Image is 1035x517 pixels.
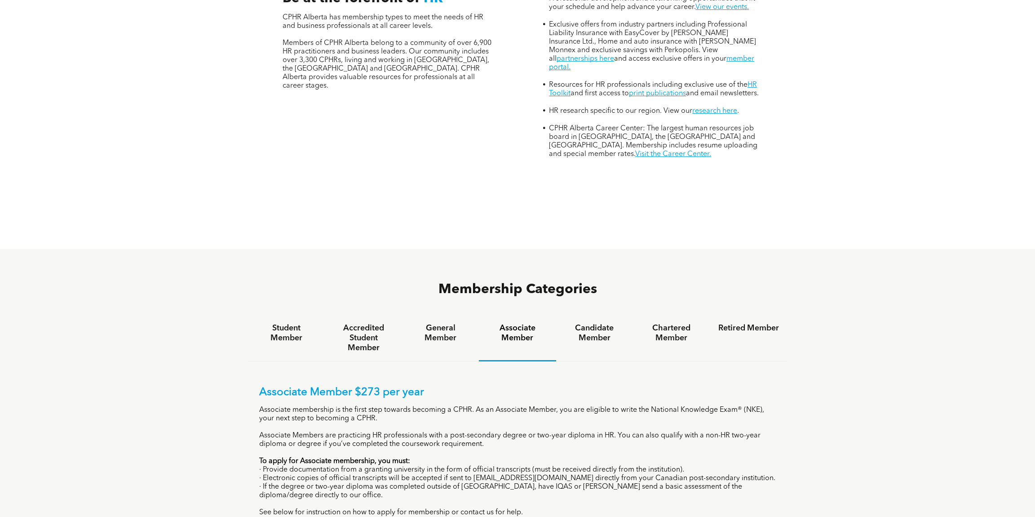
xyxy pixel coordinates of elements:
[635,151,711,158] a: Visit the Career Center.
[549,107,692,115] span: HR research specific to our region. View our
[686,90,759,97] span: and email newsletters.
[259,406,776,423] p: Associate membership is the first step towards becoming a CPHR. As an Associate Member, you are e...
[259,474,776,483] p: · Electronic copies of official transcripts will be accepted if sent to [EMAIL_ADDRESS][DOMAIN_NA...
[333,323,394,353] h4: Accredited Student Member
[487,323,548,343] h4: Associate Member
[259,466,776,474] p: · Provide documentation from a granting university in the form of official transcripts (must be r...
[718,323,779,333] h4: Retired Member
[259,386,776,399] p: Associate Member $273 per year
[438,283,597,296] span: Membership Categories
[259,483,776,500] p: · If the degree or two-year diploma was completed outside of [GEOGRAPHIC_DATA], have IQAS or [PER...
[259,458,410,465] strong: To apply for Associate membership, you must:
[737,107,739,115] span: .
[695,4,749,11] a: View our events.
[614,55,726,62] span: and access exclusive offers in your
[564,323,625,343] h4: Candidate Member
[571,90,629,97] span: and first access to
[549,125,757,158] span: CPHR Alberta Career Center: The largest human resources job board in [GEOGRAPHIC_DATA], the [GEOG...
[557,55,614,62] a: partnerships here
[641,323,702,343] h4: Chartered Member
[629,90,686,97] a: print publications
[549,21,756,62] span: Exclusive offers from industry partners including Professional Liability Insurance with EasyCover...
[259,508,776,517] p: See below for instruction on how to apply for membership or contact us for help.
[283,40,491,89] span: Members of CPHR Alberta belong to a community of over 6,900 HR practitioners and business leaders...
[692,107,737,115] a: research here
[256,323,317,343] h4: Student Member
[283,14,483,30] span: CPHR Alberta has membership types to meet the needs of HR and business professionals at all caree...
[410,323,471,343] h4: General Member
[259,432,776,449] p: Associate Members are practicing HR professionals with a post-secondary degree or two-year diplom...
[549,81,747,89] span: Resources for HR professionals including exclusive use of the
